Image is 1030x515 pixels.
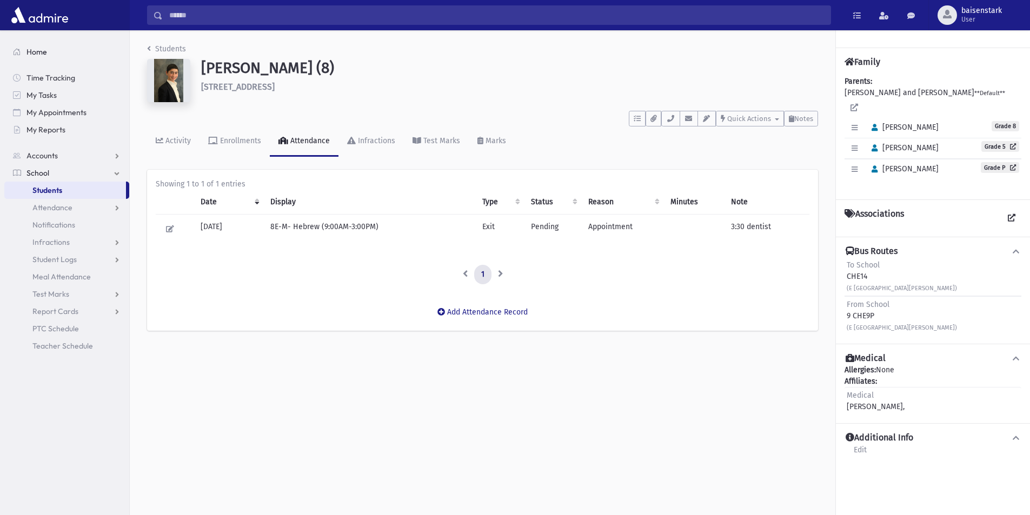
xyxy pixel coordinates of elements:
[961,6,1002,15] span: baisenstark
[845,432,1021,444] button: Additional Info
[430,303,535,322] button: Add Attendance Record
[727,115,771,123] span: Quick Actions
[156,178,809,190] div: Showing 1 to 1 of 1 entries
[846,246,898,257] h4: Bus Routes
[845,57,880,67] h4: Family
[4,164,129,182] a: School
[421,136,460,145] div: Test Marks
[784,111,818,126] button: Notes
[981,141,1019,152] a: Grade 5
[4,320,129,337] a: PTC Schedule
[867,164,939,173] span: [PERSON_NAME]
[469,126,515,157] a: Marks
[847,260,880,270] span: To School
[194,190,264,215] th: Date: activate to sort column ascending
[4,268,129,285] a: Meal Attendance
[1002,209,1021,228] a: View all Associations
[200,126,270,157] a: Enrollments
[26,125,65,135] span: My Reports
[32,341,93,351] span: Teacher Schedule
[26,73,75,83] span: Time Tracking
[4,251,129,268] a: Student Logs
[32,289,69,299] span: Test Marks
[32,255,77,264] span: Student Logs
[845,76,1021,191] div: [PERSON_NAME] and [PERSON_NAME]
[264,190,476,215] th: Display
[725,215,809,244] td: 3:30 dentist
[264,215,476,244] td: 8E-M- Hebrew (9:00AM-3:00PM)
[992,121,1019,131] span: Grade 8
[147,44,186,53] a: Students
[853,444,867,463] a: Edit
[32,220,75,230] span: Notifications
[338,126,404,157] a: Infractions
[846,353,886,364] h4: Medical
[26,151,58,160] span: Accounts
[483,136,506,145] div: Marks
[32,237,70,247] span: Infractions
[867,143,939,152] span: [PERSON_NAME]
[716,111,784,126] button: Quick Actions
[845,353,1021,364] button: Medical
[26,108,87,117] span: My Appointments
[847,391,874,400] span: Medical
[847,259,957,293] div: CHE14
[4,303,129,320] a: Report Cards
[664,190,725,215] th: Minutes
[582,215,664,244] td: Appointment
[4,43,129,61] a: Home
[845,365,876,374] b: Allergies:
[4,86,129,104] a: My Tasks
[847,324,957,331] small: (E [GEOGRAPHIC_DATA][PERSON_NAME])
[582,190,664,215] th: Reason: activate to sort column ascending
[194,215,264,244] td: [DATE]
[404,126,469,157] a: Test Marks
[4,104,129,121] a: My Appointments
[4,121,129,138] a: My Reports
[32,306,78,316] span: Report Cards
[845,246,1021,257] button: Bus Routes
[147,43,186,59] nav: breadcrumb
[846,432,913,444] h4: Additional Info
[26,47,47,57] span: Home
[4,216,129,233] a: Notifications
[32,185,62,195] span: Students
[845,77,872,86] b: Parents:
[847,390,905,412] div: [PERSON_NAME],
[845,209,904,228] h4: Associations
[476,215,524,244] td: Exit
[4,182,126,199] a: Students
[847,299,957,333] div: 9 CHE9P
[476,190,524,215] th: Type: activate to sort column ascending
[981,162,1019,173] a: Grade P
[4,233,129,251] a: Infractions
[524,190,581,215] th: Status: activate to sort column ascending
[218,136,261,145] div: Enrollments
[201,82,818,92] h6: [STREET_ADDRESS]
[356,136,395,145] div: Infractions
[4,337,129,355] a: Teacher Schedule
[32,324,79,333] span: PTC Schedule
[845,364,1021,414] div: None
[524,215,581,244] td: Pending
[474,265,491,284] a: 1
[162,221,178,237] button: Edit
[32,272,91,282] span: Meal Attendance
[867,123,939,132] span: [PERSON_NAME]
[4,199,129,216] a: Attendance
[26,168,49,178] span: School
[4,69,129,86] a: Time Tracking
[794,115,813,123] span: Notes
[725,190,809,215] th: Note
[163,136,191,145] div: Activity
[147,126,200,157] a: Activity
[32,203,72,212] span: Attendance
[847,285,957,292] small: (E [GEOGRAPHIC_DATA][PERSON_NAME])
[961,15,1002,24] span: User
[4,285,129,303] a: Test Marks
[845,377,877,386] b: Affiliates:
[26,90,57,100] span: My Tasks
[847,300,889,309] span: From School
[288,136,330,145] div: Attendance
[163,5,830,25] input: Search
